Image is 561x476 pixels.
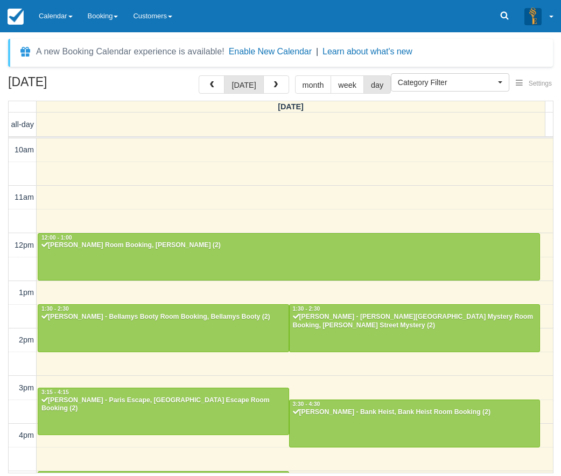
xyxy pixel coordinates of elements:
[398,77,495,88] span: Category Filter
[529,80,552,87] span: Settings
[363,75,391,94] button: day
[41,396,286,414] div: [PERSON_NAME] - Paris Escape, [GEOGRAPHIC_DATA] Escape Room Booking (2)
[289,304,541,352] a: 1:30 - 2:30[PERSON_NAME] - [PERSON_NAME][GEOGRAPHIC_DATA] Mystery Room Booking, [PERSON_NAME] Str...
[224,75,263,94] button: [DATE]
[38,304,289,352] a: 1:30 - 2:30[PERSON_NAME] - Bellamys Booty Room Booking, Bellamys Booty (2)
[295,75,332,94] button: month
[391,73,509,92] button: Category Filter
[8,9,24,25] img: checkfront-main-nav-mini-logo.png
[278,102,304,111] span: [DATE]
[292,408,537,417] div: [PERSON_NAME] - Bank Heist, Bank Heist Room Booking (2)
[19,335,34,344] span: 2pm
[41,389,69,395] span: 3:15 - 4:15
[15,241,34,249] span: 12pm
[524,8,542,25] img: A3
[15,193,34,201] span: 11am
[322,47,412,56] a: Learn about what's new
[41,241,537,250] div: [PERSON_NAME] Room Booking, [PERSON_NAME] (2)
[19,383,34,392] span: 3pm
[19,288,34,297] span: 1pm
[11,120,34,129] span: all-day
[19,431,34,439] span: 4pm
[41,235,72,241] span: 12:00 - 1:00
[293,401,320,407] span: 3:30 - 4:30
[15,145,34,154] span: 10am
[41,313,286,321] div: [PERSON_NAME] - Bellamys Booty Room Booking, Bellamys Booty (2)
[38,233,540,281] a: 12:00 - 1:00[PERSON_NAME] Room Booking, [PERSON_NAME] (2)
[509,76,558,92] button: Settings
[38,388,289,435] a: 3:15 - 4:15[PERSON_NAME] - Paris Escape, [GEOGRAPHIC_DATA] Escape Room Booking (2)
[331,75,364,94] button: week
[316,47,318,56] span: |
[292,313,537,330] div: [PERSON_NAME] - [PERSON_NAME][GEOGRAPHIC_DATA] Mystery Room Booking, [PERSON_NAME] Street Mystery...
[289,400,541,447] a: 3:30 - 4:30[PERSON_NAME] - Bank Heist, Bank Heist Room Booking (2)
[36,45,225,58] div: A new Booking Calendar experience is available!
[229,46,312,57] button: Enable New Calendar
[41,306,69,312] span: 1:30 - 2:30
[293,306,320,312] span: 1:30 - 2:30
[8,75,144,95] h2: [DATE]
